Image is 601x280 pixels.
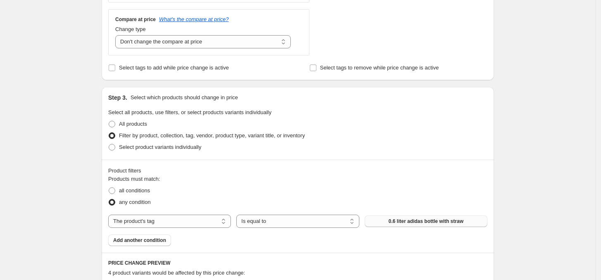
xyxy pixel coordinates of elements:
span: Select tags to add while price change is active [119,65,229,71]
span: Products must match: [108,176,160,182]
h6: PRICE CHANGE PREVIEW [108,260,487,266]
h2: Step 3. [108,93,127,102]
button: 0.6 liter adidas bottle with straw [365,215,487,227]
div: Product filters [108,167,487,175]
span: any condition [119,199,151,205]
button: Add another condition [108,235,171,246]
h3: Compare at price [115,16,156,23]
span: Change type [115,26,146,32]
span: 0.6 liter adidas bottle with straw [389,218,463,225]
p: Select which products should change in price [131,93,238,102]
span: Filter by product, collection, tag, vendor, product type, variant title, or inventory [119,132,305,139]
span: All products [119,121,147,127]
span: Add another condition [113,237,166,244]
span: Select tags to remove while price change is active [320,65,439,71]
span: Select product variants individually [119,144,201,150]
span: 4 product variants would be affected by this price change: [108,270,245,276]
span: all conditions [119,187,150,194]
span: Select all products, use filters, or select products variants individually [108,109,271,115]
button: What's the compare at price? [159,16,229,22]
